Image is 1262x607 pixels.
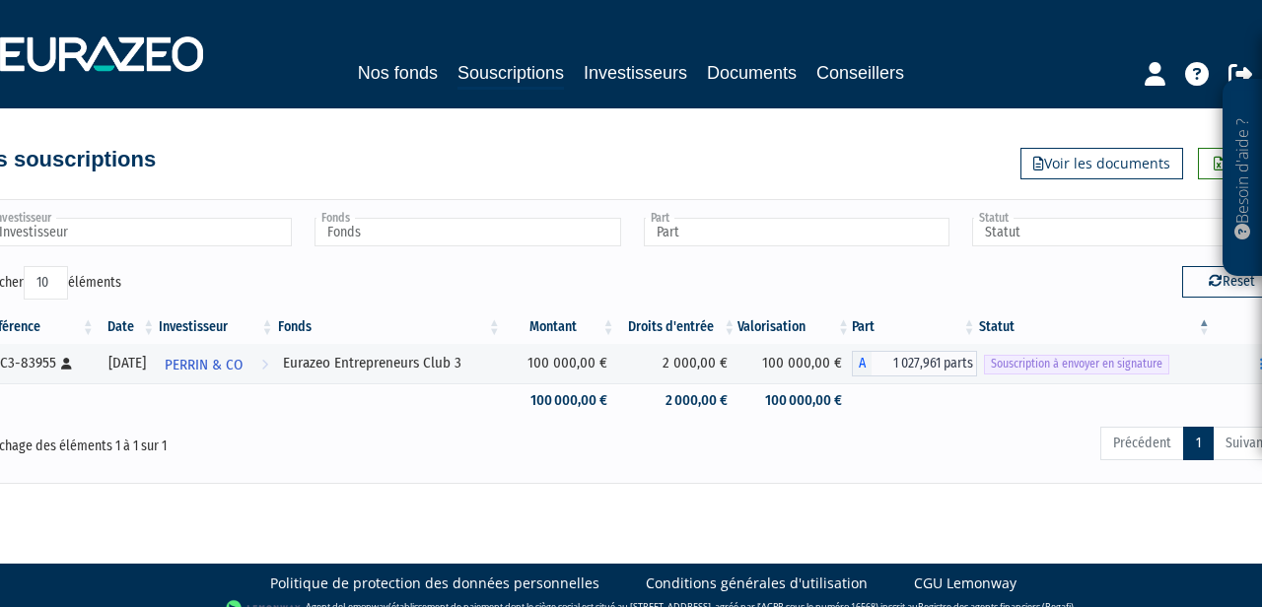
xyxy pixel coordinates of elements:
a: Conseillers [816,59,904,87]
div: [DATE] [104,353,150,373]
td: 100 000,00 € [737,344,852,383]
a: Souscriptions [457,59,564,90]
div: Eurazeo Entrepreneurs Club 3 [283,353,496,373]
span: Souscription à envoyer en signature [984,355,1169,373]
th: Fonds: activer pour trier la colonne par ordre croissant [276,310,503,344]
td: 100 000,00 € [503,383,617,418]
td: 100 000,00 € [503,344,617,383]
a: Politique de protection des données personnelles [270,573,599,593]
a: Investisseurs [584,59,687,87]
a: 1 [1183,427,1214,460]
th: Droits d'entrée: activer pour trier la colonne par ordre croissant [617,310,738,344]
span: PERRIN & CO [165,347,243,383]
th: Date: activer pour trier la colonne par ordre croissant [97,310,157,344]
div: A - Eurazeo Entrepreneurs Club 3 [852,351,977,376]
span: 1 027,961 parts [872,351,977,376]
i: Voir l'investisseur [261,347,268,383]
th: Part: activer pour trier la colonne par ordre croissant [852,310,977,344]
p: Besoin d'aide ? [1231,90,1254,267]
i: [Français] Personne physique [61,358,72,370]
select: Afficheréléments [24,266,68,300]
td: 2 000,00 € [617,344,738,383]
td: 2 000,00 € [617,383,738,418]
th: Statut : activer pour trier la colonne par ordre d&eacute;croissant [977,310,1212,344]
a: Conditions générales d'utilisation [646,573,868,593]
a: Documents [707,59,797,87]
a: Nos fonds [358,59,438,87]
a: PERRIN & CO [157,344,275,383]
th: Valorisation: activer pour trier la colonne par ordre croissant [737,310,852,344]
td: 100 000,00 € [737,383,852,418]
a: CGU Lemonway [914,573,1017,593]
a: Voir les documents [1020,148,1183,179]
span: A [852,351,872,376]
th: Montant: activer pour trier la colonne par ordre croissant [503,310,617,344]
th: Investisseur: activer pour trier la colonne par ordre croissant [157,310,275,344]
